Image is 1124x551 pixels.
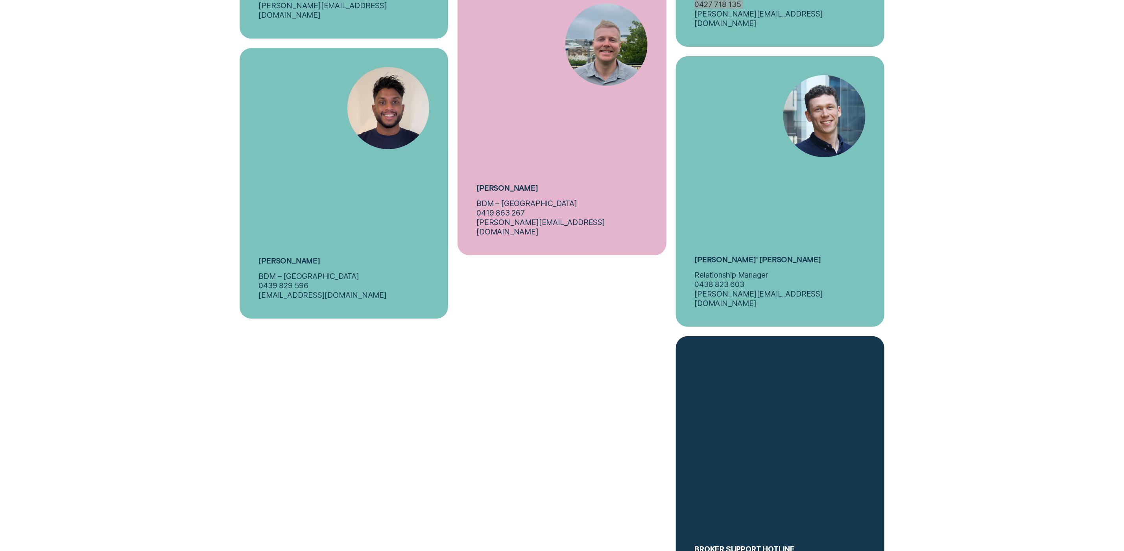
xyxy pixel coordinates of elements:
h5: [PERSON_NAME] [258,256,320,265]
p: [PERSON_NAME][EMAIL_ADDRESS][DOMAIN_NAME] [476,217,647,236]
p: [PERSON_NAME][EMAIL_ADDRESS][DOMAIN_NAME] [695,289,866,308]
p: BDM – [GEOGRAPHIC_DATA] [476,198,577,208]
p: [PERSON_NAME][EMAIL_ADDRESS][DOMAIN_NAME] [695,9,866,28]
p: 0439 829 596 [258,281,308,290]
p: [EMAIL_ADDRESS][DOMAIN_NAME] [258,290,387,300]
p: BDM – [GEOGRAPHIC_DATA] [258,271,359,281]
p: 0438 823 603 [695,279,745,289]
h5: [PERSON_NAME]' [PERSON_NAME] [695,254,821,264]
h5: [PERSON_NAME] [476,183,538,193]
p: 0419 863 267 [476,208,525,217]
p: [PERSON_NAME][EMAIL_ADDRESS][DOMAIN_NAME] [258,1,429,20]
p: Relationship Manager [695,270,768,279]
